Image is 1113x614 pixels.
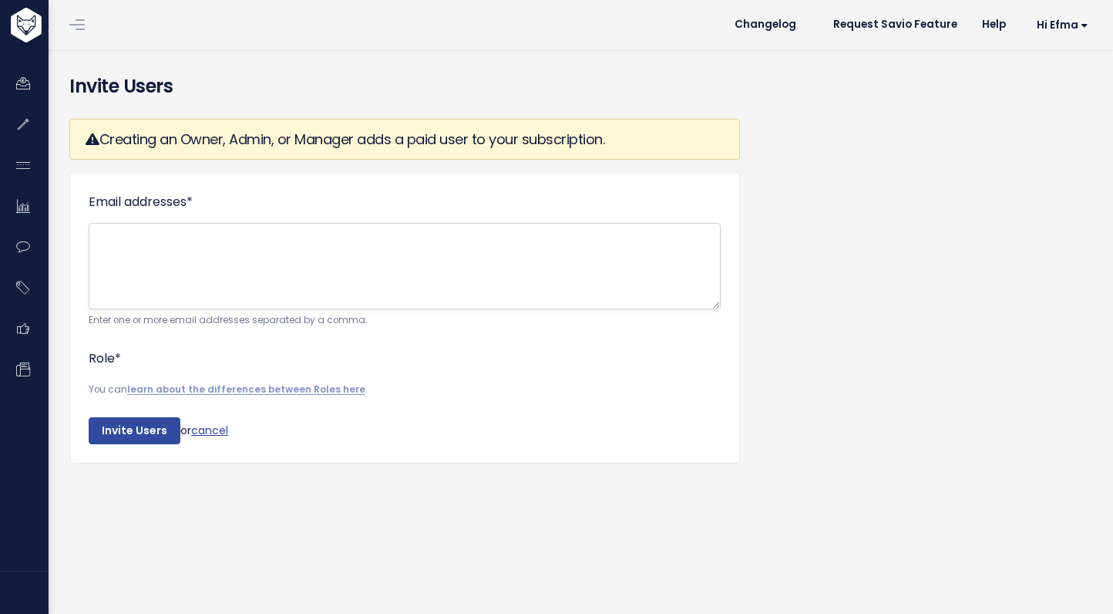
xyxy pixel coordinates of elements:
label: Email addresses [89,191,193,214]
small: Enter one or more email addresses separated by a comma. [89,312,721,329]
label: Role [89,348,121,370]
small: You can . [89,382,721,398]
h4: Invite Users [69,73,1090,100]
span: Changelog [735,19,796,30]
input: Invite Users [89,417,180,445]
img: logo-white.9d6f32f41409.svg [7,8,126,42]
span: Hi Efma [1037,19,1088,31]
a: Request Savio Feature [821,13,970,36]
h3: Creating an Owner, Admin, or Manager adds a paid user to your subscription. [86,129,724,150]
a: Help [970,13,1018,36]
a: Hi Efma [1018,13,1101,37]
a: cancel [191,422,228,437]
a: learn about the differences between Roles here [127,383,365,396]
form: or [89,191,721,444]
